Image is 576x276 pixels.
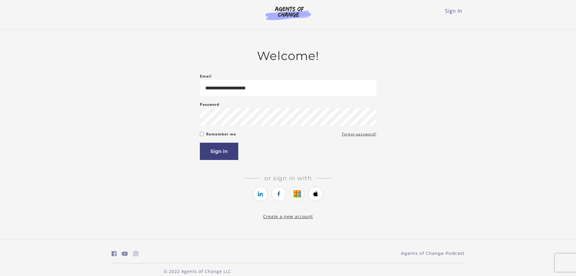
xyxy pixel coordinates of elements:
h2: Welcome! [200,49,376,63]
p: © 2022 Agents of Change LLC [112,268,283,274]
i: https://www.instagram.com/agentsofchangeprep/ (Open in a new window) [133,251,138,257]
i: https://www.youtube.com/c/AgentsofChangeTestPrepbyMeaganMitchell (Open in a new window) [122,251,128,257]
a: https://courses.thinkific.com/users/auth/facebook?ss%5Breferral%5D=&ss%5Buser_return_to%5D=&ss%5B... [272,187,286,201]
a: Create a new account [263,214,313,219]
label: Password [200,101,220,108]
a: Forgot password? [342,131,376,138]
a: Sign In [445,8,462,14]
i: https://www.facebook.com/groups/aswbtestprep (Open in a new window) [112,251,117,257]
a: https://www.youtube.com/c/AgentsofChangeTestPrepbyMeaganMitchell (Open in a new window) [122,249,128,258]
label: Email [200,73,212,80]
a: https://www.facebook.com/groups/aswbtestprep (Open in a new window) [112,249,117,258]
a: https://courses.thinkific.com/users/auth/google?ss%5Breferral%5D=&ss%5Buser_return_to%5D=&ss%5Bvi... [290,187,304,201]
img: Agents of Change Logo [259,6,317,20]
a: https://courses.thinkific.com/users/auth/linkedin?ss%5Breferral%5D=&ss%5Buser_return_to%5D=&ss%5B... [253,187,268,201]
a: https://www.instagram.com/agentsofchangeprep/ (Open in a new window) [133,249,138,258]
button: Sign in [200,143,238,160]
label: Remember me [206,131,236,138]
a: Agents of Change Podcast [401,250,465,257]
a: https://courses.thinkific.com/users/auth/apple?ss%5Breferral%5D=&ss%5Buser_return_to%5D=&ss%5Bvis... [308,187,323,201]
span: Or sign in with [259,175,317,182]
